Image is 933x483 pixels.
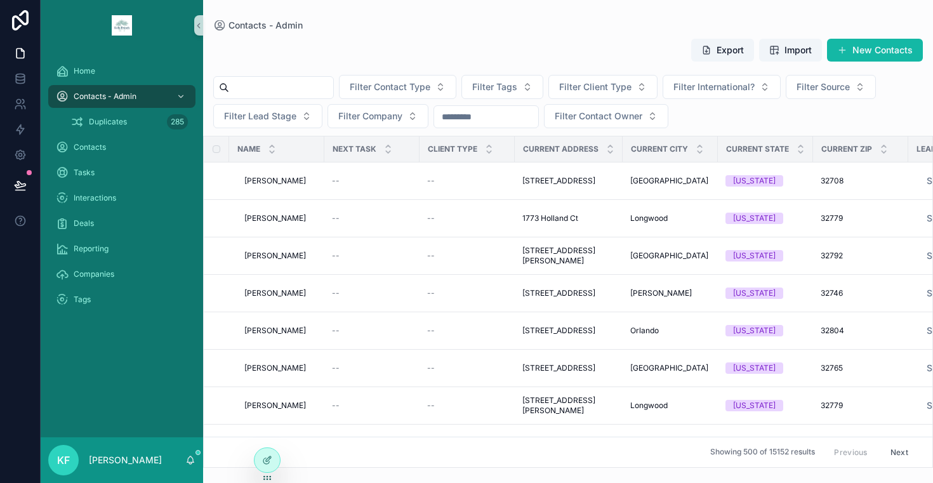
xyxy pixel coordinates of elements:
[725,400,805,411] a: [US_STATE]
[427,213,435,223] span: --
[821,176,844,186] span: 32708
[522,326,615,336] a: [STREET_ADDRESS]
[710,447,815,458] span: Showing 500 of 15152 results
[725,250,805,261] a: [US_STATE]
[74,168,95,178] span: Tasks
[821,288,901,298] a: 32746
[733,175,776,187] div: [US_STATE]
[213,104,322,128] button: Select Button
[48,85,195,108] a: Contacts - Admin
[48,263,195,286] a: Companies
[427,251,507,261] a: --
[630,176,708,186] span: [GEOGRAPHIC_DATA]
[228,19,303,32] span: Contacts - Admin
[332,251,412,261] a: --
[827,39,923,62] button: New Contacts
[244,400,306,411] span: [PERSON_NAME]
[522,176,615,186] a: [STREET_ADDRESS]
[725,213,805,224] a: [US_STATE]
[244,176,306,186] span: [PERSON_NAME]
[48,212,195,235] a: Deals
[74,218,94,228] span: Deals
[112,15,132,36] img: App logo
[522,213,578,223] span: 1773 Holland Ct
[244,176,317,186] a: [PERSON_NAME]
[332,213,340,223] span: --
[332,176,412,186] a: --
[244,400,317,411] a: [PERSON_NAME]
[630,288,692,298] span: [PERSON_NAME]
[427,288,507,298] a: --
[41,51,203,328] div: scrollable content
[48,237,195,260] a: Reporting
[821,326,844,336] span: 32804
[244,326,317,336] a: [PERSON_NAME]
[74,244,109,254] span: Reporting
[244,363,306,373] span: [PERSON_NAME]
[244,288,317,298] a: [PERSON_NAME]
[332,251,340,261] span: --
[821,176,901,186] a: 32708
[548,75,658,99] button: Select Button
[733,213,776,224] div: [US_STATE]
[332,288,340,298] span: --
[691,39,754,62] button: Export
[544,104,668,128] button: Select Button
[332,326,340,336] span: --
[332,400,412,411] a: --
[427,288,435,298] span: --
[630,213,668,223] span: Longwood
[237,144,260,154] span: Name
[630,326,710,336] a: Orlando
[555,110,642,122] span: Filter Contact Owner
[224,110,296,122] span: Filter Lead Stage
[332,288,412,298] a: --
[797,81,850,93] span: Filter Source
[725,175,805,187] a: [US_STATE]
[733,400,776,411] div: [US_STATE]
[663,75,781,99] button: Select Button
[74,142,106,152] span: Contacts
[784,44,812,56] span: Import
[427,176,507,186] a: --
[630,251,708,261] span: [GEOGRAPHIC_DATA]
[821,144,872,154] span: Current Zip
[559,81,632,93] span: Filter Client Type
[726,144,789,154] span: Current State
[74,193,116,203] span: Interactions
[522,326,595,336] span: [STREET_ADDRESS]
[630,213,710,223] a: Longwood
[821,251,901,261] a: 32792
[733,362,776,374] div: [US_STATE]
[332,363,412,373] a: --
[630,363,708,373] span: [GEOGRAPHIC_DATA]
[244,363,317,373] a: [PERSON_NAME]
[332,176,340,186] span: --
[48,136,195,159] a: Contacts
[522,246,615,266] a: [STREET_ADDRESS][PERSON_NAME]
[725,325,805,336] a: [US_STATE]
[733,325,776,336] div: [US_STATE]
[821,326,901,336] a: 32804
[332,363,340,373] span: --
[725,288,805,299] a: [US_STATE]
[522,176,595,186] span: [STREET_ADDRESS]
[328,104,428,128] button: Select Button
[74,91,136,102] span: Contacts - Admin
[631,144,688,154] span: Current City
[673,81,755,93] span: Filter International?
[522,395,615,416] a: [STREET_ADDRESS][PERSON_NAME]
[630,400,668,411] span: Longwood
[523,144,599,154] span: Current Address
[427,326,435,336] span: --
[821,288,843,298] span: 32746
[522,213,615,223] a: 1773 Holland Ct
[48,60,195,83] a: Home
[332,400,340,411] span: --
[821,400,901,411] a: 32779
[759,39,822,62] button: Import
[428,144,477,154] span: Client Type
